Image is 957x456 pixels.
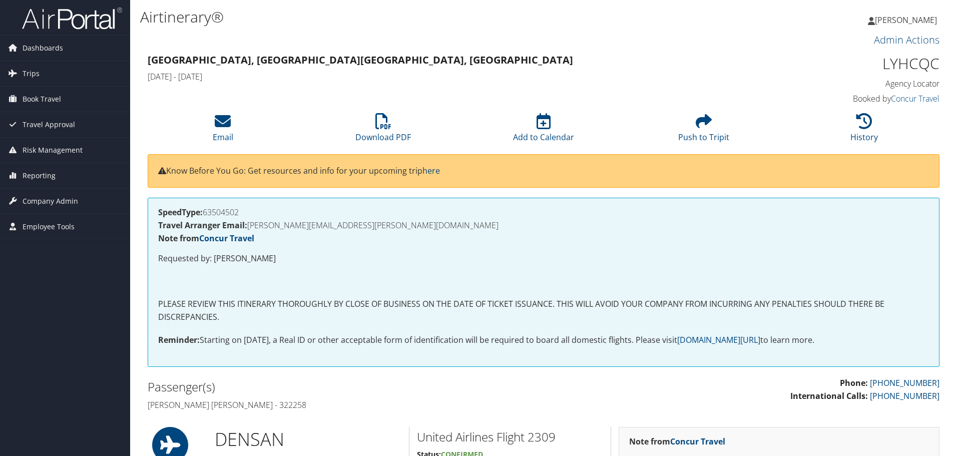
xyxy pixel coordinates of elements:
a: [DOMAIN_NAME][URL] [677,334,760,345]
strong: Note from [158,233,254,244]
p: Requested by: [PERSON_NAME] [158,252,929,265]
p: Know Before You Go: Get resources and info for your upcoming trip [158,165,929,178]
a: Admin Actions [874,33,939,47]
h1: Airtinerary® [140,7,678,28]
strong: International Calls: [790,390,868,401]
a: [PERSON_NAME] [868,5,947,35]
h2: United Airlines Flight 2309 [417,428,603,445]
h4: [PERSON_NAME] [PERSON_NAME] - 322258 [148,399,536,410]
a: [PHONE_NUMBER] [870,390,939,401]
span: Reporting [23,163,56,188]
a: History [850,119,878,143]
a: [PHONE_NUMBER] [870,377,939,388]
span: Risk Management [23,138,83,163]
strong: Travel Arranger Email: [158,220,247,231]
strong: Phone: [840,377,868,388]
strong: SpeedType: [158,207,203,218]
h4: Agency Locator [753,78,939,89]
a: Download PDF [355,119,411,143]
span: Employee Tools [23,214,75,239]
h4: 63504502 [158,208,929,216]
strong: Note from [629,436,725,447]
h1: DEN SAN [215,427,401,452]
p: Starting on [DATE], a Real ID or other acceptable form of identification will be required to boar... [158,334,929,347]
h4: [DATE] - [DATE] [148,71,738,82]
img: airportal-logo.png [22,7,122,30]
a: Add to Calendar [513,119,574,143]
a: Push to Tripit [678,119,729,143]
p: PLEASE REVIEW THIS ITINERARY THOROUGHLY BY CLOSE OF BUSINESS ON THE DATE OF TICKET ISSUANCE. THIS... [158,298,929,323]
h4: [PERSON_NAME][EMAIL_ADDRESS][PERSON_NAME][DOMAIN_NAME] [158,221,929,229]
span: Dashboards [23,36,63,61]
span: Trips [23,61,40,86]
a: Concur Travel [199,233,254,244]
span: [PERSON_NAME] [875,15,937,26]
a: here [422,165,440,176]
a: Concur Travel [670,436,725,447]
span: Travel Approval [23,112,75,137]
span: Book Travel [23,87,61,112]
a: Concur Travel [891,93,939,104]
strong: Reminder: [158,334,200,345]
h2: Passenger(s) [148,378,536,395]
strong: [GEOGRAPHIC_DATA], [GEOGRAPHIC_DATA] [GEOGRAPHIC_DATA], [GEOGRAPHIC_DATA] [148,53,573,67]
span: Company Admin [23,189,78,214]
a: Email [213,119,233,143]
h1: LYHCQC [753,53,939,74]
h4: Booked by [753,93,939,104]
